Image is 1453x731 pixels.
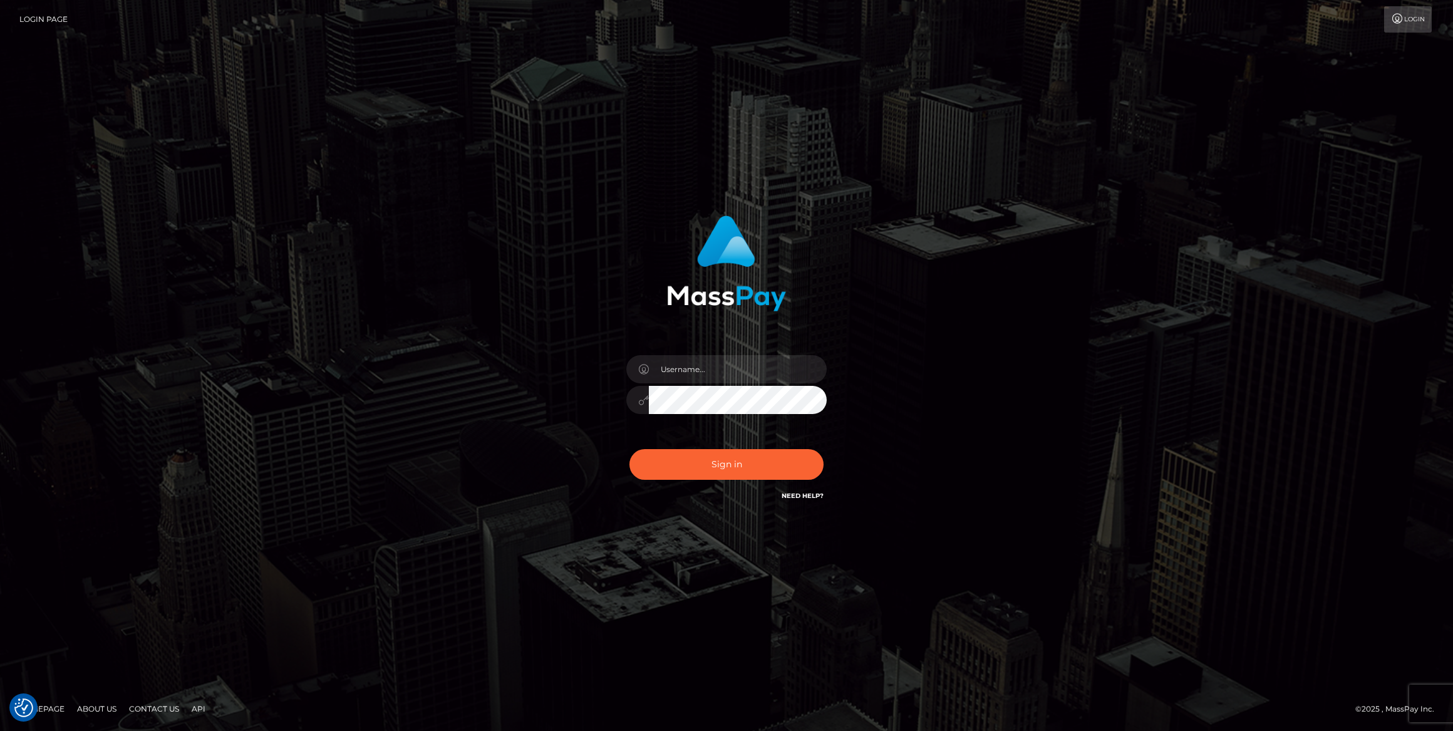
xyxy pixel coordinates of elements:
[1384,6,1432,33] a: Login
[19,6,68,33] a: Login Page
[782,492,824,500] a: Need Help?
[14,699,70,718] a: Homepage
[14,698,33,717] button: Consent Preferences
[649,355,827,383] input: Username...
[629,449,824,480] button: Sign in
[667,215,786,311] img: MassPay Login
[14,698,33,717] img: Revisit consent button
[124,699,184,718] a: Contact Us
[1355,702,1444,716] div: © 2025 , MassPay Inc.
[72,699,122,718] a: About Us
[187,699,210,718] a: API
